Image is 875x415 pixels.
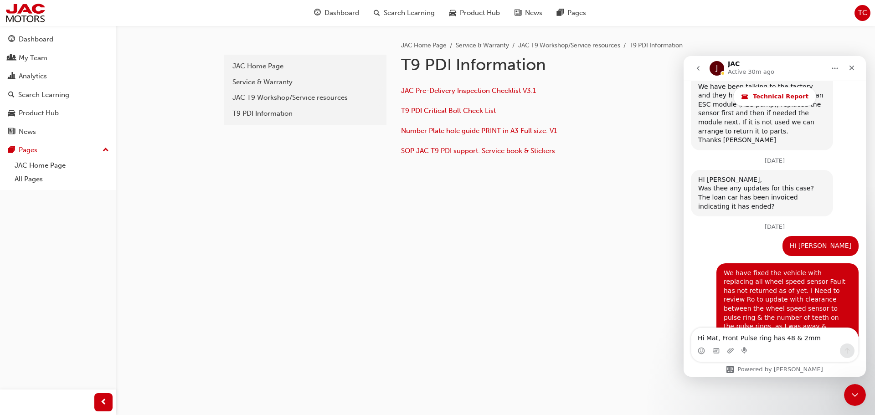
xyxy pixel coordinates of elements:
[103,144,109,156] span: up-icon
[557,7,564,19] span: pages-icon
[5,3,46,23] img: jac-portal
[384,8,435,18] span: Search Learning
[18,90,69,100] div: Search Learning
[684,56,866,377] iframe: Intercom live chat
[449,7,456,19] span: car-icon
[232,61,378,72] div: JAC Home Page
[19,108,59,118] div: Product Hub
[4,123,113,140] a: News
[401,41,447,49] a: JAC Home Page
[4,105,113,122] a: Product Hub
[456,41,509,49] a: Service & Warranty
[442,4,507,22] a: car-iconProduct Hub
[4,29,113,142] button: DashboardMy TeamAnalyticsSearch LearningProduct HubNews
[567,8,586,18] span: Pages
[8,36,15,44] span: guage-icon
[366,4,442,22] a: search-iconSearch Learning
[507,4,550,22] a: news-iconNews
[401,127,557,135] a: Number Plate hole guide PRINT in A3 Full size. V1
[374,7,380,19] span: search-icon
[19,145,37,155] div: Pages
[629,41,683,51] li: T9 PDI Information
[460,8,500,18] span: Product Hub
[8,91,15,99] span: search-icon
[232,92,378,103] div: JAC T9 Workshop/Service resources
[228,74,383,90] a: Service & Warranty
[8,72,15,81] span: chart-icon
[19,53,47,63] div: My Team
[11,172,113,186] a: All Pages
[19,71,47,82] div: Analytics
[324,8,359,18] span: Dashboard
[844,384,866,406] iframe: Intercom live chat
[228,58,383,74] a: JAC Home Page
[518,41,620,49] a: JAC T9 Workshop/Service resources
[401,107,496,115] a: T9 PDI Critical Bolt Check List
[4,68,113,85] a: Analytics
[8,146,15,154] span: pages-icon
[8,109,15,118] span: car-icon
[228,106,383,122] a: T9 PDI Information
[401,147,555,155] a: SOP JAC T9 PDI support. Service book & Stickers
[232,108,378,119] div: T9 PDI Information
[4,31,113,48] a: Dashboard
[4,87,113,103] a: Search Learning
[100,397,107,408] span: prev-icon
[8,128,15,136] span: news-icon
[4,142,113,159] button: Pages
[401,87,536,95] a: JAC Pre-Delivery Inspection Checklist V3.1
[4,50,113,67] a: My Team
[515,7,521,19] span: news-icon
[550,4,593,22] a: pages-iconPages
[8,54,15,62] span: people-icon
[228,90,383,106] a: JAC T9 Workshop/Service resources
[314,7,321,19] span: guage-icon
[858,8,867,18] span: TC
[854,5,870,21] button: TC
[232,77,378,87] div: Service & Warranty
[307,4,366,22] a: guage-iconDashboard
[401,55,700,75] h1: T9 PDI Information
[11,159,113,173] a: JAC Home Page
[19,34,53,45] div: Dashboard
[525,8,542,18] span: News
[19,127,36,137] div: News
